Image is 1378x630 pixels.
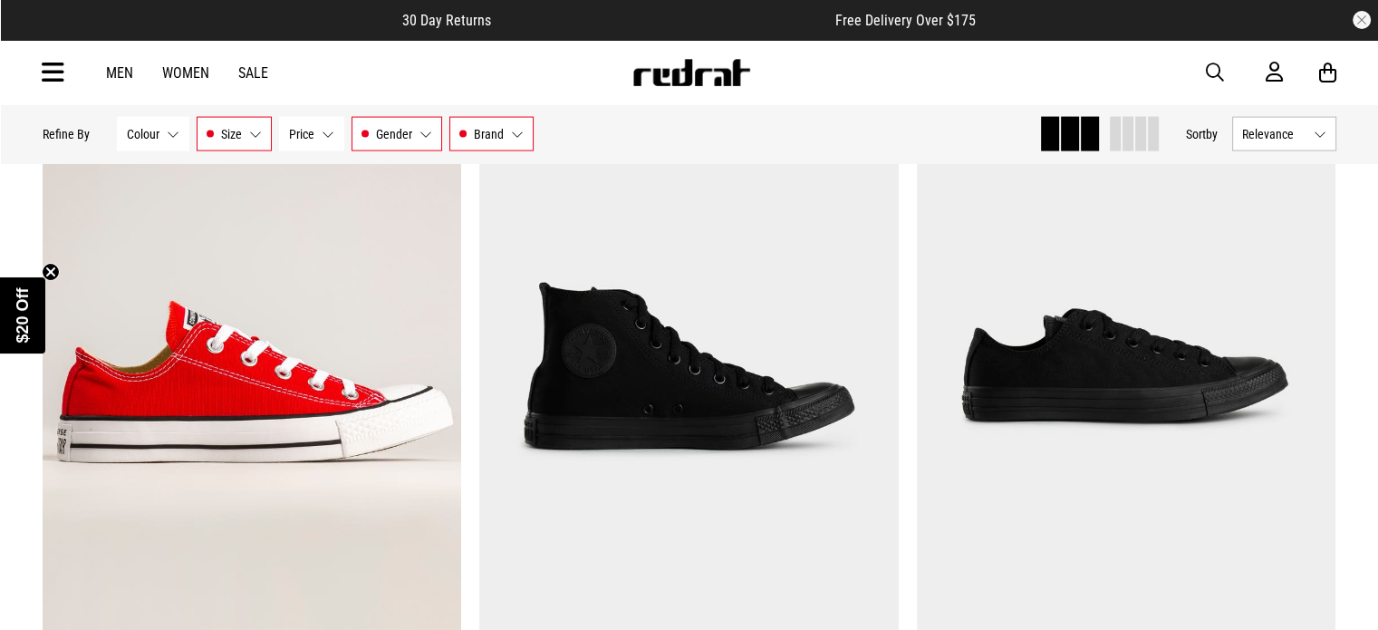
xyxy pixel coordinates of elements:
a: Women [162,64,209,82]
span: $20 Off [14,287,32,343]
button: Gender [352,117,442,151]
p: Refine By [43,127,90,141]
img: Redrat logo [631,59,751,86]
span: 30 Day Returns [402,12,491,29]
span: Brand [474,127,504,141]
span: Gender [376,127,412,141]
button: Size [197,117,272,151]
span: Relevance [1242,127,1306,141]
button: Price [279,117,344,151]
button: Sortby [1186,123,1218,145]
button: Colour [117,117,189,151]
span: Size [221,127,242,141]
span: Price [289,127,314,141]
a: Men [106,64,133,82]
iframe: Customer reviews powered by Trustpilot [527,11,799,29]
button: Relevance [1232,117,1336,151]
span: Free Delivery Over $175 [835,12,976,29]
button: Open LiveChat chat widget [14,7,69,62]
span: by [1206,127,1218,141]
button: Close teaser [42,263,60,281]
span: Colour [127,127,159,141]
a: Sale [238,64,268,82]
button: Brand [449,117,534,151]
